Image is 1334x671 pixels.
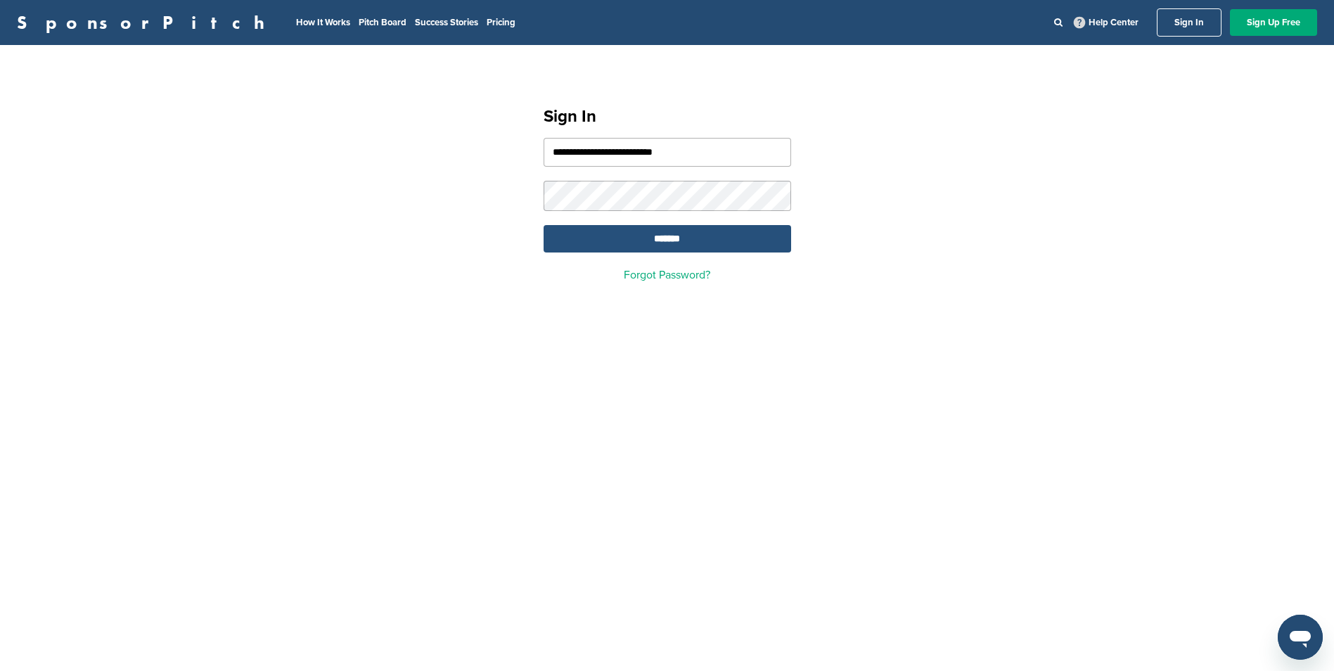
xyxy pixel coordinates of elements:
[544,104,791,129] h1: Sign In
[17,13,274,32] a: SponsorPitch
[296,17,350,28] a: How It Works
[1230,9,1317,36] a: Sign Up Free
[487,17,515,28] a: Pricing
[1071,14,1141,31] a: Help Center
[624,268,710,282] a: Forgot Password?
[359,17,406,28] a: Pitch Board
[1278,615,1323,660] iframe: Button to launch messaging window
[415,17,478,28] a: Success Stories
[1157,8,1221,37] a: Sign In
